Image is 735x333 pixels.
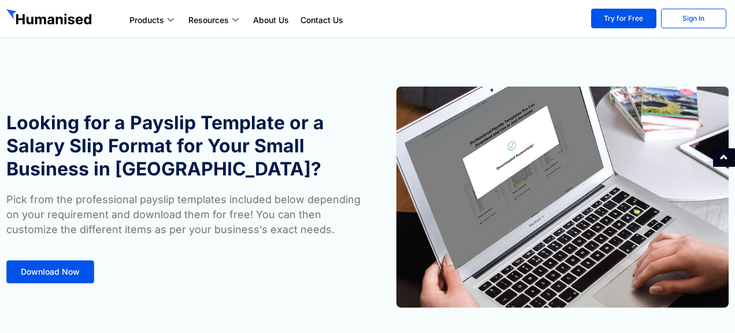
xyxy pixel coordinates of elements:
a: Resources [183,13,247,27]
p: Pick from the professional payslip templates included below depending on your requirement and dow... [6,192,362,237]
img: GetHumanised Logo [6,9,94,28]
a: Products [124,13,183,27]
span: Download Now [21,268,80,276]
a: Try for Free [591,9,656,28]
a: Sign In [661,9,726,28]
h1: Looking for a Payslip Template or a Salary Slip Format for Your Small Business in [GEOGRAPHIC_DATA]? [6,111,362,181]
a: Contact Us [295,13,349,27]
a: Download Now [6,260,94,283]
a: About Us [247,13,295,27]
